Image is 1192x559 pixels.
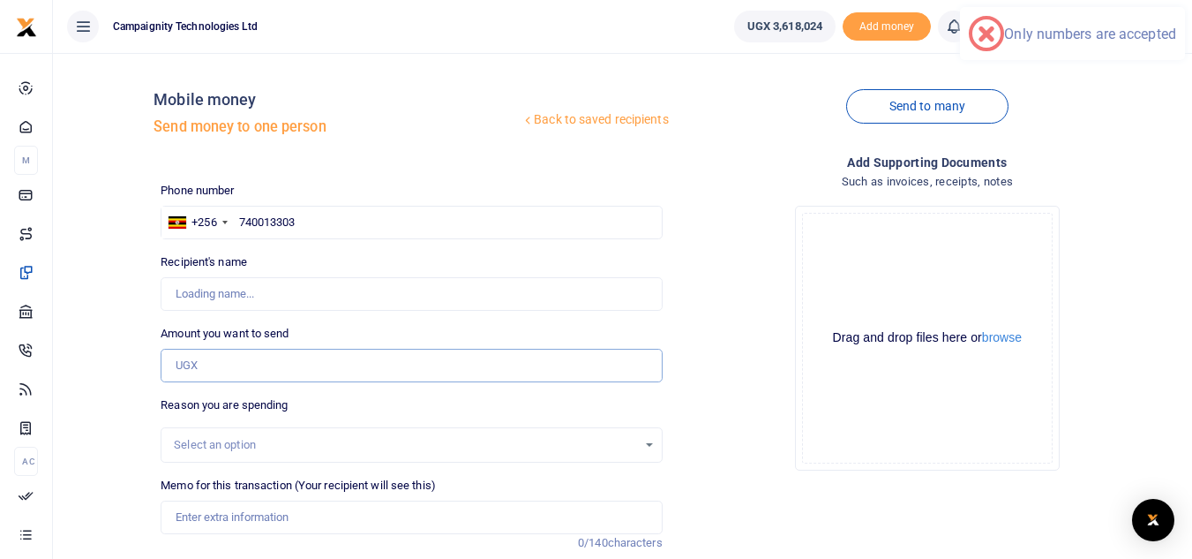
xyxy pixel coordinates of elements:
a: Add money [843,19,931,32]
img: logo-small [16,17,37,38]
li: M [14,146,38,175]
div: File Uploader [795,206,1060,471]
div: Uganda: +256 [161,207,232,238]
a: logo-small logo-large logo-large [16,19,37,33]
span: Campaignity Technologies Ltd [106,19,265,34]
div: Open Intercom Messenger [1132,499,1174,541]
a: Back to saved recipients [521,104,670,136]
input: Enter phone number [161,206,662,239]
a: UGX 3,618,024 [734,11,836,42]
span: 0/140 [578,536,608,549]
span: UGX 3,618,024 [747,18,822,35]
h4: Such as invoices, receipts, notes [677,172,1178,192]
span: characters [608,536,663,549]
a: Send to many [846,89,1008,124]
label: Amount you want to send [161,325,289,343]
label: Recipient's name [161,253,247,271]
span: Add money [843,12,931,42]
label: Phone number [161,182,234,200]
label: Memo for this transaction (Your recipient will see this) [161,477,436,495]
div: Select an option [174,436,636,454]
div: Drag and drop files here or [803,329,1052,346]
div: Only numbers are accepted [1004,26,1176,42]
button: browse [982,331,1022,344]
input: Loading name... [161,277,662,311]
li: Wallet ballance [727,11,843,42]
input: Enter extra information [161,501,662,534]
h4: Mobile money [154,90,521,110]
li: Toup your wallet [843,12,931,42]
input: UGX [161,349,662,382]
h4: Add supporting Documents [677,153,1178,172]
label: Reason you are spending [161,397,288,414]
li: Ac [14,447,38,476]
h5: Send money to one person [154,118,521,136]
div: +256 [191,214,216,231]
